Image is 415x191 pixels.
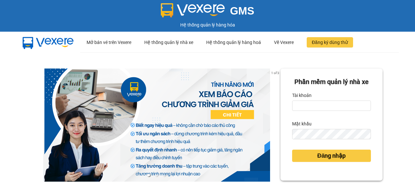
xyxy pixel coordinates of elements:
[269,69,280,77] p: 1 of 3
[230,5,254,17] span: GMS
[292,101,371,111] input: Tài khoản
[292,119,312,129] label: Mật khẩu
[32,69,41,182] button: previous slide / item
[144,32,193,53] div: Hệ thống quản lý nhà xe
[163,174,166,176] li: slide item 3
[161,3,225,17] img: logo 2
[292,90,312,101] label: Tài khoản
[274,32,294,53] div: Về Vexere
[155,174,158,176] li: slide item 2
[292,77,371,87] div: Phần mềm quản lý nhà xe
[312,39,348,46] span: Đăng ký dùng thử
[271,69,280,182] button: next slide / item
[87,32,131,53] div: Mở bán vé trên Vexere
[206,32,261,53] div: Hệ thống quản lý hàng hoá
[292,129,371,139] input: Mật khẩu
[16,32,80,53] img: mbUUG5Q.png
[307,37,353,48] button: Đăng ký dùng thử
[317,151,346,160] span: Đăng nhập
[292,150,371,162] button: Đăng nhập
[2,21,413,28] div: Hệ thống quản lý hàng hóa
[148,174,150,176] li: slide item 1
[161,10,255,15] a: GMS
